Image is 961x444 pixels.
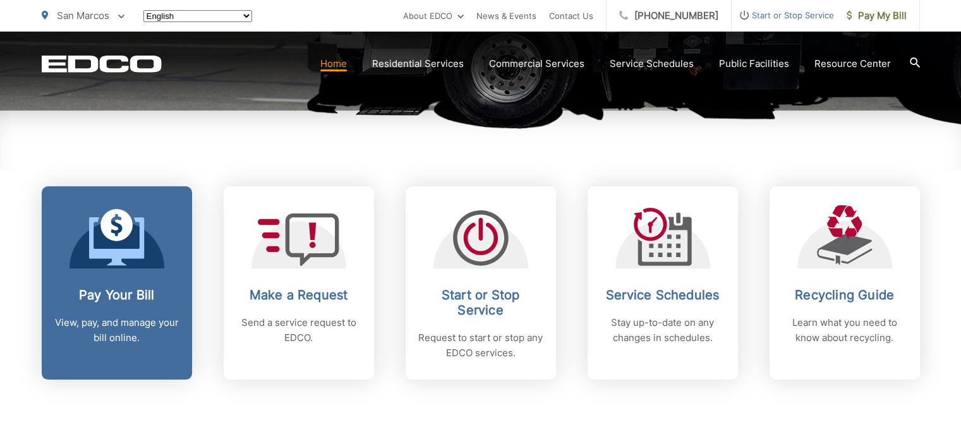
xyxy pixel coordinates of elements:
[236,287,361,303] h2: Make a Request
[403,8,464,23] a: About EDCO
[782,315,907,345] p: Learn what you need to know about recycling.
[476,8,536,23] a: News & Events
[418,287,543,318] h2: Start or Stop Service
[549,8,593,23] a: Contact Us
[236,315,361,345] p: Send a service request to EDCO.
[54,287,179,303] h2: Pay Your Bill
[372,56,464,71] a: Residential Services
[782,287,907,303] h2: Recycling Guide
[320,56,347,71] a: Home
[489,56,584,71] a: Commercial Services
[719,56,789,71] a: Public Facilities
[143,10,252,22] select: Select a language
[224,186,374,380] a: Make a Request Send a service request to EDCO.
[600,315,725,345] p: Stay up-to-date on any changes in schedules.
[814,56,891,71] a: Resource Center
[57,9,109,21] span: San Marcos
[42,55,162,73] a: EDCD logo. Return to the homepage.
[600,287,725,303] h2: Service Schedules
[588,186,738,380] a: Service Schedules Stay up-to-date on any changes in schedules.
[418,330,543,361] p: Request to start or stop any EDCO services.
[54,315,179,345] p: View, pay, and manage your bill online.
[770,186,920,380] a: Recycling Guide Learn what you need to know about recycling.
[42,186,192,380] a: Pay Your Bill View, pay, and manage your bill online.
[847,8,907,23] span: Pay My Bill
[610,56,694,71] a: Service Schedules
